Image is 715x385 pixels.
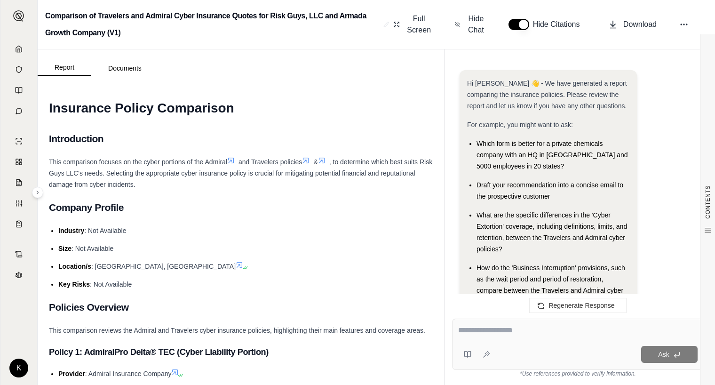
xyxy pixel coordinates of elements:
[91,61,159,76] button: Documents
[6,132,32,151] a: Single Policy
[6,245,32,264] a: Contract Analysis
[49,129,433,149] h2: Introduction
[9,7,28,25] button: Expand sidebar
[6,194,32,213] a: Custom Report
[467,80,627,110] span: Hi [PERSON_NAME] 👋 - We have generated a report comparing the insurance policies. Please review t...
[49,158,227,166] span: This comparison focuses on the cyber portions of the Admiral
[6,152,32,171] a: Policy Comparisons
[58,281,90,288] span: Key Risks
[466,13,486,36] span: Hide Chat
[477,181,623,200] span: Draft your recommendation into a concise email to the prospective customer
[49,198,433,217] h2: Company Profile
[477,211,627,253] span: What are the specific differences in the 'Cyber Extortion' coverage, including definitions, limit...
[452,370,704,377] div: *Use references provided to verify information.
[58,245,71,252] span: Size
[389,9,436,40] button: Full Screen
[84,227,126,234] span: : Not Available
[90,281,132,288] span: : Not Available
[477,264,625,305] span: How do the 'Business Interruption' provisions, such as the wait period and period of restoration,...
[71,245,113,252] span: : Not Available
[49,158,432,188] span: , to determine which best suits Risk Guys LLC's needs. Selecting the appropriate cyber insurance ...
[604,15,660,34] button: Download
[38,60,91,76] button: Report
[623,19,657,30] span: Download
[6,173,32,192] a: Claim Coverage
[704,185,712,219] span: CONTENTS
[529,298,626,313] button: Regenerate Response
[238,158,302,166] span: and Travelers policies
[58,227,84,234] span: Industry
[477,140,628,170] span: Which form is better for a private chemicals company with an HQ in [GEOGRAPHIC_DATA] and 5000 emp...
[6,215,32,233] a: Coverage Table
[6,60,32,79] a: Documents Vault
[49,327,425,334] span: This comparison reviews the Admiral and Travelers cyber insurance policies, highlighting their ma...
[6,102,32,120] a: Chat
[45,8,380,41] h2: Comparison of Travelers and Admiral Cyber Insurance Quotes for Risk Guys, LLC and Armada Growth C...
[6,265,32,284] a: Legal Search Engine
[313,158,318,166] span: &
[49,344,433,361] h3: Policy 1: AdmiralPro Delta® TEC (Cyber Liability Portion)
[58,263,91,270] span: Location/s
[9,359,28,377] div: K
[451,9,490,40] button: Hide Chat
[641,346,698,363] button: Ask
[85,370,172,377] span: : Admiral Insurance Company
[49,297,433,317] h2: Policies Overview
[533,19,586,30] span: Hide Citations
[13,10,24,22] img: Expand sidebar
[49,95,433,121] h1: Insurance Policy Comparison
[91,263,236,270] span: : [GEOGRAPHIC_DATA], [GEOGRAPHIC_DATA]
[6,81,32,100] a: Prompt Library
[548,302,614,309] span: Regenerate Response
[32,187,43,198] button: Expand sidebar
[58,370,85,377] span: Provider
[6,40,32,58] a: Home
[405,13,432,36] span: Full Screen
[467,121,573,128] span: For example, you might want to ask:
[658,351,669,358] span: Ask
